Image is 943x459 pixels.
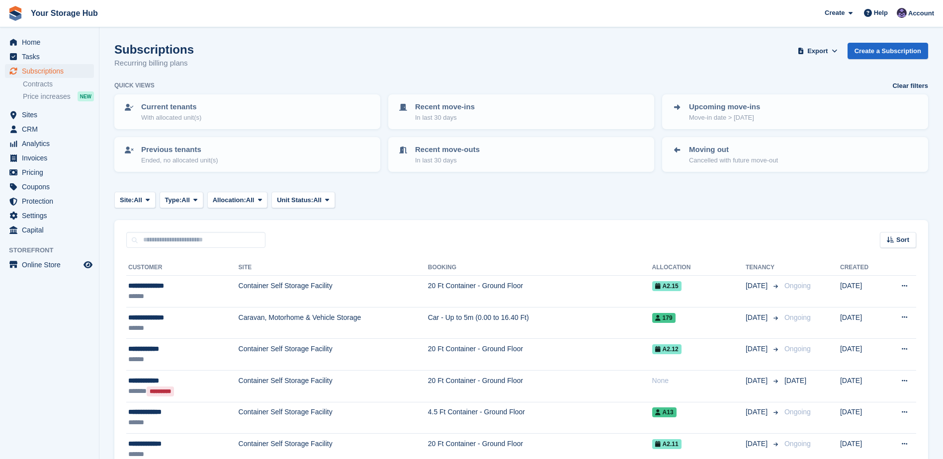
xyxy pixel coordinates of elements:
[746,281,770,291] span: [DATE]
[8,6,23,21] img: stora-icon-8386f47178a22dfd0bd8f6a31ec36ba5ce8667c1dd55bd0f319d3a0aa187defe.svg
[5,180,94,194] a: menu
[389,138,653,171] a: Recent move-outs In last 30 days
[5,194,94,208] a: menu
[746,376,770,386] span: [DATE]
[160,192,203,208] button: Type: All
[897,8,907,18] img: Liam Beddard
[5,258,94,272] a: menu
[22,50,82,64] span: Tasks
[239,307,428,339] td: Caravan, Motorhome & Vehicle Storage
[134,195,142,205] span: All
[141,155,218,165] p: Ended, no allocated unit(s)
[746,312,770,323] span: [DATE]
[746,407,770,417] span: [DATE]
[181,195,190,205] span: All
[5,223,94,237] a: menu
[114,81,155,90] h6: Quick views
[746,439,770,449] span: [DATE]
[141,144,218,155] p: Previous tenants
[840,339,884,371] td: [DATE]
[239,260,428,276] th: Site
[652,344,682,354] span: A2.12
[5,64,94,78] a: menu
[239,339,428,371] td: Container Self Storage Facility
[652,439,682,449] span: A2.11
[784,345,811,353] span: Ongoing
[5,122,94,136] a: menu
[313,195,322,205] span: All
[115,95,379,128] a: Current tenants With allocated unit(s)
[652,260,746,276] th: Allocation
[428,370,652,402] td: 20 Ft Container - Ground Floor
[428,402,652,434] td: 4.5 Ft Container - Ground Floor
[848,43,928,59] a: Create a Subscription
[840,276,884,307] td: [DATE]
[23,91,94,102] a: Price increases NEW
[663,138,927,171] a: Moving out Cancelled with future move-out
[22,223,82,237] span: Capital
[415,155,480,165] p: In last 30 days
[689,144,778,155] p: Moving out
[78,91,94,101] div: NEW
[22,122,82,136] span: CRM
[9,245,99,255] span: Storefront
[277,195,313,205] span: Unit Status:
[428,339,652,371] td: 20 Ft Container - Ground Floor
[5,35,94,49] a: menu
[246,195,255,205] span: All
[840,260,884,276] th: Created
[126,260,239,276] th: Customer
[5,108,94,122] a: menu
[271,192,335,208] button: Unit Status: All
[115,138,379,171] a: Previous tenants Ended, no allocated unit(s)
[746,260,780,276] th: Tenancy
[114,192,156,208] button: Site: All
[213,195,246,205] span: Allocation:
[141,101,201,113] p: Current tenants
[428,260,652,276] th: Booking
[840,402,884,434] td: [DATE]
[22,64,82,78] span: Subscriptions
[652,281,682,291] span: A2.15
[23,92,71,101] span: Price increases
[908,8,934,18] span: Account
[784,408,811,416] span: Ongoing
[22,209,82,223] span: Settings
[22,180,82,194] span: Coupons
[5,137,94,151] a: menu
[825,8,845,18] span: Create
[415,101,475,113] p: Recent move-ins
[652,313,676,323] span: 179
[415,113,475,123] p: In last 30 days
[689,155,778,165] p: Cancelled with future move-out
[840,307,884,339] td: [DATE]
[389,95,653,128] a: Recent move-ins In last 30 days
[239,402,428,434] td: Container Self Storage Facility
[874,8,888,18] span: Help
[120,195,134,205] span: Site:
[784,440,811,448] span: Ongoing
[689,113,760,123] p: Move-in date > [DATE]
[5,151,94,165] a: menu
[840,370,884,402] td: [DATE]
[746,344,770,354] span: [DATE]
[22,137,82,151] span: Analytics
[22,35,82,49] span: Home
[428,276,652,307] td: 20 Ft Container - Ground Floor
[23,79,94,89] a: Contracts
[27,5,102,21] a: Your Storage Hub
[652,407,677,417] span: A13
[663,95,927,128] a: Upcoming move-ins Move-in date > [DATE]
[239,370,428,402] td: Container Self Storage Facility
[892,81,928,91] a: Clear filters
[5,50,94,64] a: menu
[22,108,82,122] span: Sites
[784,282,811,290] span: Ongoing
[82,259,94,271] a: Preview store
[784,377,806,384] span: [DATE]
[5,209,94,223] a: menu
[689,101,760,113] p: Upcoming move-ins
[22,194,82,208] span: Protection
[114,58,194,69] p: Recurring billing plans
[896,235,909,245] span: Sort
